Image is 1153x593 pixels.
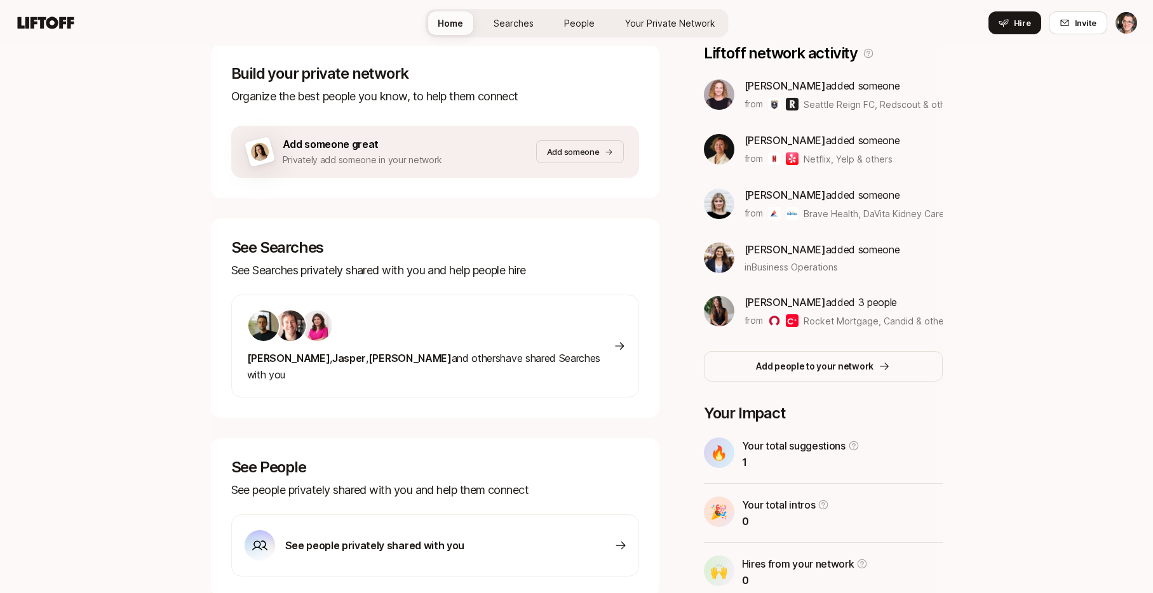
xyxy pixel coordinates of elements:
[704,79,734,110] img: d8d4dcb0_f44a_4ef0_b2aa_23c5eb87430b.jpg
[302,310,332,341] img: 9e09e871_5697_442b_ae6e_b16e3f6458f8.jpg
[745,132,900,149] p: added someone
[742,496,816,513] p: Your total intros
[745,189,826,201] span: [PERSON_NAME]
[804,208,983,219] span: Brave Health, DaVita Kidney Care & others
[745,243,826,256] span: [PERSON_NAME]
[742,556,854,572] p: Hires from your network
[745,296,826,309] span: [PERSON_NAME]
[248,310,279,341] img: f0936900_d56c_467f_af31_1b3fd38f9a79.jpg
[283,152,443,168] p: Privately add someone in your network
[742,572,868,589] p: 0
[248,141,270,163] img: add-someone-great-cta-avatar.png
[368,352,452,364] span: [PERSON_NAME]
[704,44,858,62] p: Liftoff network activity
[1115,11,1138,34] button: Eric Smith
[1014,17,1031,29] span: Hire
[494,17,534,30] span: Searches
[745,187,943,203] p: added someone
[1075,17,1096,29] span: Invite
[615,11,725,35] a: Your Private Network
[786,207,799,220] img: DaVita Kidney Care
[275,310,306,341] img: 8cb3e434_9646_4a7a_9a3b_672daafcbcea.jpg
[745,151,763,166] p: from
[786,98,799,110] img: Redscout
[745,206,763,221] p: from
[768,314,781,327] img: Rocket Mortgage
[704,351,943,382] button: Add people to your network
[745,313,763,328] p: from
[704,189,734,219] img: a76236c4_073d_4fdf_a851_9ba080c9706f.jpg
[625,17,715,30] span: Your Private Network
[768,98,781,110] img: Seattle Reign FC
[438,17,463,30] span: Home
[564,17,595,30] span: People
[231,481,639,499] p: See people privately shared with you and help them connect
[745,97,763,112] p: from
[231,65,639,83] p: Build your private network
[247,352,601,381] span: and others have shared Searches with you
[756,359,873,374] p: Add people to your network
[704,556,734,586] div: 🙌
[330,352,332,364] span: ,
[745,260,838,274] span: in Business Operations
[704,437,734,468] div: 🔥
[745,134,826,147] span: [PERSON_NAME]
[247,352,330,364] span: [PERSON_NAME]
[704,296,734,326] img: 33ee49e1_eec9_43f1_bb5d_6b38e313ba2b.jpg
[704,404,943,422] p: Your Impact
[231,262,639,279] p: See Searches privately shared with you and help people hire
[366,352,368,364] span: ,
[332,352,366,364] span: Jasper
[547,145,600,158] p: Add someone
[786,314,799,327] img: Candid
[804,152,893,166] span: Netflix, Yelp & others
[704,134,734,164] img: 12ecefdb_596c_45d0_a494_8b7a08a30bfa.jpg
[988,11,1041,34] button: Hire
[768,152,781,165] img: Netflix
[704,243,734,273] img: b1202ca0_7323_4e9c_9505_9ab82ba382f2.jpg
[745,79,826,92] span: [PERSON_NAME]
[285,537,464,554] p: See people privately shared with you
[745,241,900,258] p: added someone
[804,99,959,110] span: Seattle Reign FC, Redscout & others
[704,496,734,527] div: 🎉
[428,11,473,35] a: Home
[231,88,639,105] p: Organize the best people you know, to help them connect
[554,11,605,35] a: People
[745,77,943,94] p: added someone
[1116,12,1137,34] img: Eric Smith
[742,454,860,470] p: 1
[1049,11,1107,34] button: Invite
[231,458,639,476] p: See People
[745,294,943,310] p: added 3 people
[742,513,830,530] p: 0
[283,136,443,152] p: Add someone great
[786,152,799,165] img: Yelp
[742,437,846,454] p: Your total suggestions
[768,207,781,220] img: Brave Health
[536,140,624,163] button: Add someone
[231,239,639,257] p: See Searches
[483,11,544,35] a: Searches
[804,316,952,326] span: Rocket Mortgage, Candid & others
